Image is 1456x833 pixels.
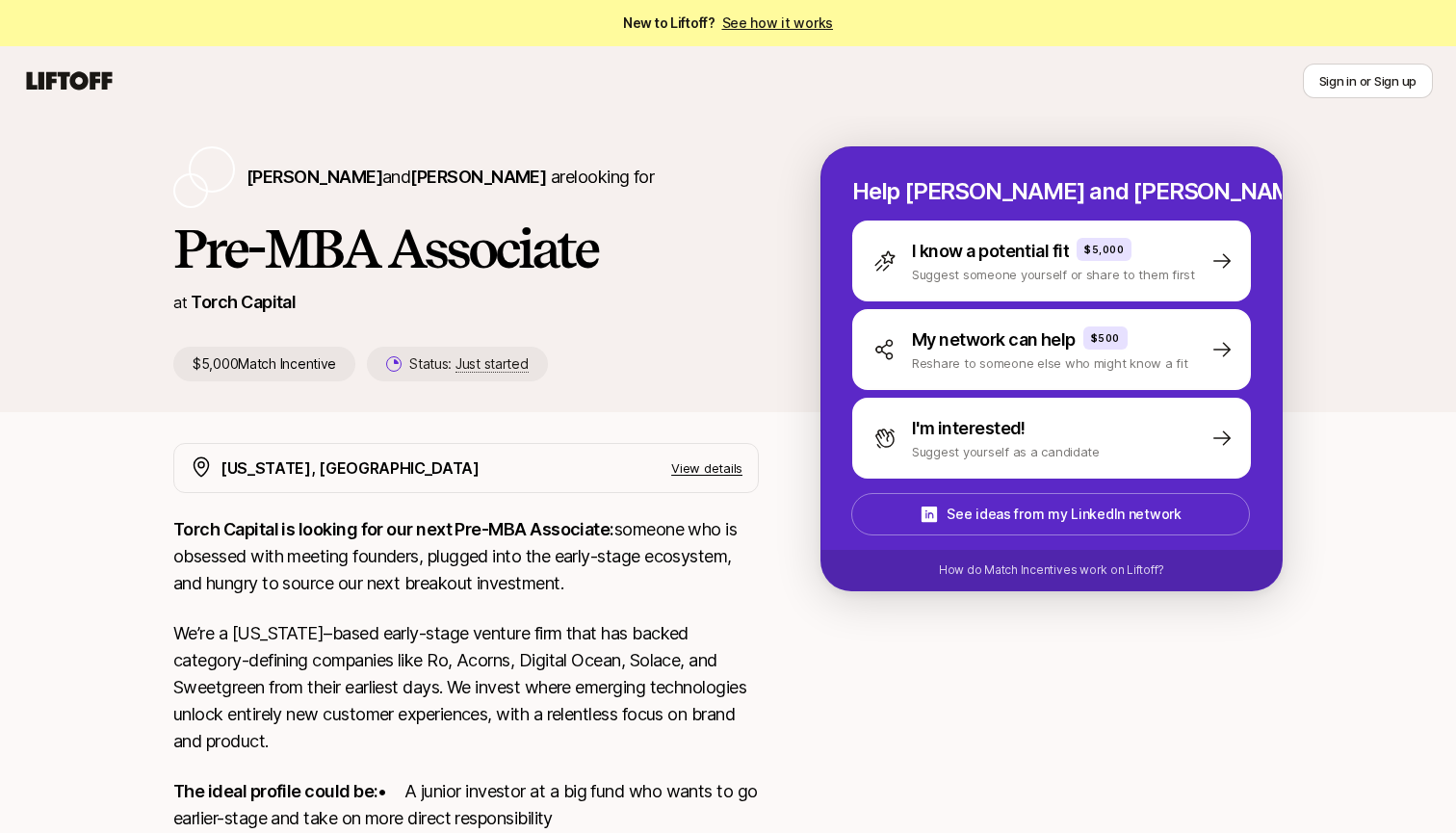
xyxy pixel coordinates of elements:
[191,292,296,312] a: Torch Capital
[410,167,546,187] span: [PERSON_NAME]
[671,458,742,478] p: View details
[173,519,614,539] strong: Torch Capital is looking for our next Pre-MBA Associate:
[852,178,1251,205] p: Help [PERSON_NAME] and [PERSON_NAME] hire
[1084,242,1124,257] p: $5,000
[173,781,377,801] strong: The ideal profile could be:
[939,561,1164,579] p: How do Match Incentives work on Liftoff?
[912,265,1195,284] p: Suggest someone yourself or share to them first
[912,415,1026,442] p: I'm interested!
[173,347,355,381] p: $5,000 Match Incentive
[409,352,528,376] p: Status:
[173,516,759,597] p: someone who is obsessed with meeting founders, plugged into the early-stage ecosystem, and hungry...
[722,14,834,31] a: See how it works
[851,493,1250,535] button: See ideas from my LinkedIn network
[1303,64,1433,98] button: Sign in or Sign up
[912,326,1076,353] p: My network can help
[623,12,833,35] span: New to Liftoff?
[912,238,1069,265] p: I know a potential fit
[173,220,759,277] h1: Pre-MBA Associate
[912,442,1100,461] p: Suggest yourself as a candidate
[912,353,1188,373] p: Reshare to someone else who might know a fit
[382,167,546,187] span: and
[947,503,1181,526] p: See ideas from my LinkedIn network
[247,167,382,187] span: [PERSON_NAME]
[1091,330,1120,346] p: $500
[455,355,529,373] span: Just started
[247,164,654,191] p: are looking for
[173,290,187,315] p: at
[173,620,759,755] p: We’re a [US_STATE]–based early-stage venture firm that has backed category-defining companies lik...
[221,456,480,481] p: [US_STATE], [GEOGRAPHIC_DATA]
